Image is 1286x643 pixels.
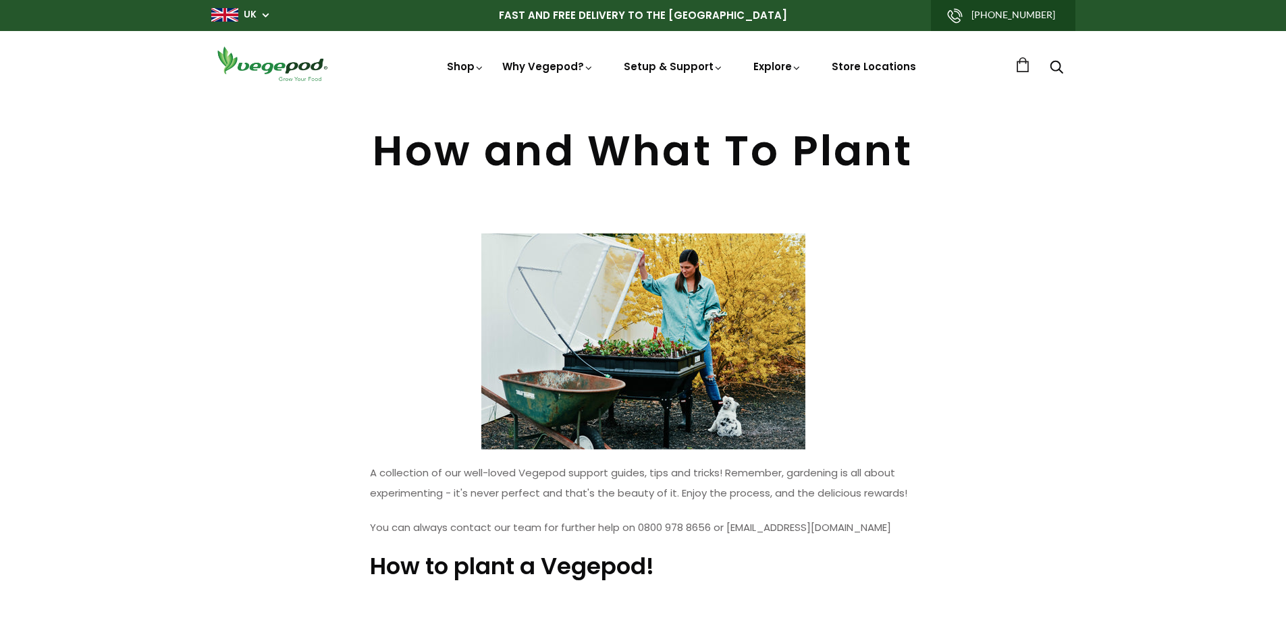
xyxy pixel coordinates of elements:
[1050,61,1063,76] a: Search
[502,59,594,74] a: Why Vegepod?
[447,59,485,74] a: Shop
[753,59,802,74] a: Explore
[244,8,257,22] a: UK
[211,130,1075,172] h1: How and What To Plant
[624,59,724,74] a: Setup & Support
[211,45,333,83] img: Vegepod
[370,463,917,503] p: A collection of our well-loved Vegepod support guides, tips and tricks! Remember, gardening is al...
[211,8,238,22] img: gb_large.png
[370,551,917,581] h3: How to plant a Vegepod!
[370,518,917,538] p: You can always contact our team for further help on 0800 978 8656 or [EMAIL_ADDRESS][DOMAIN_NAME]
[832,59,916,74] a: Store Locations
